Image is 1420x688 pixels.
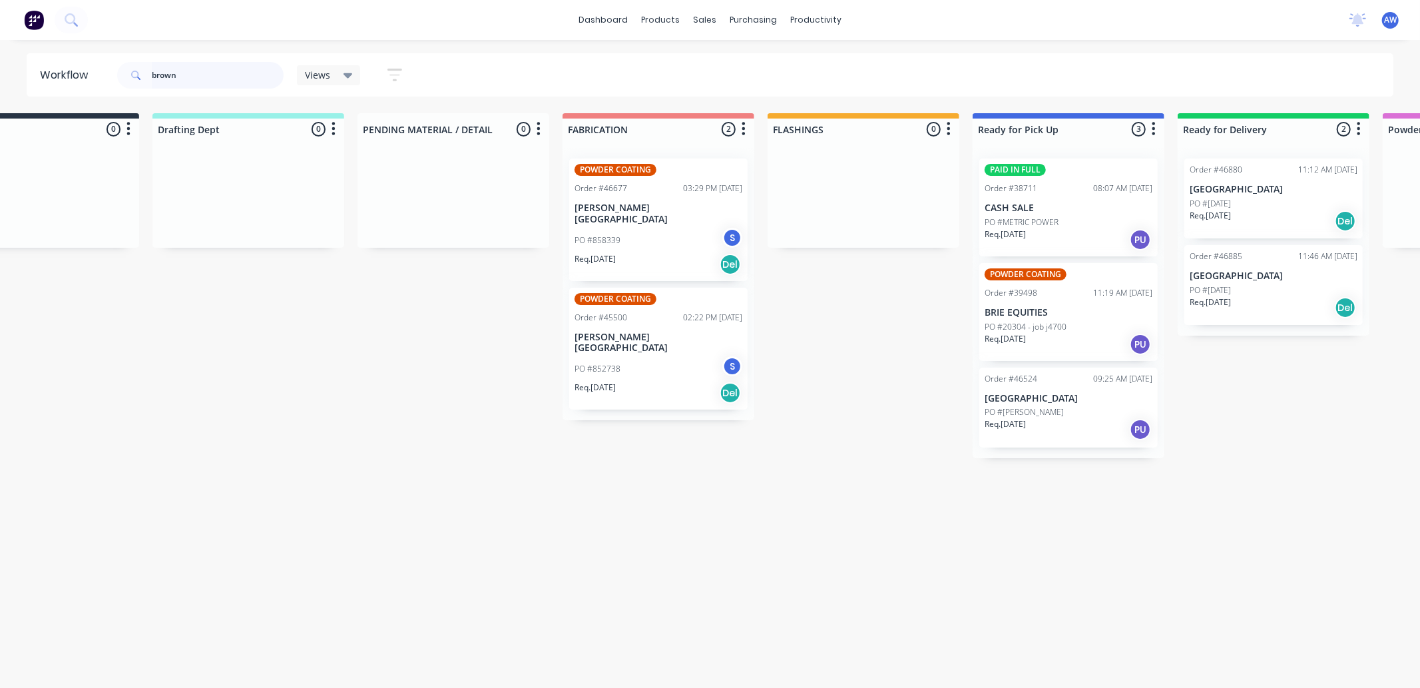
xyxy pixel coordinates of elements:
[683,182,742,194] div: 03:29 PM [DATE]
[979,263,1158,361] div: POWDER COATINGOrder #3949811:19 AM [DATE]BRIE EQUITIESPO #20304 - job j4700Req.[DATE]PU
[575,363,620,375] p: PO #852738
[24,10,44,30] img: Factory
[575,234,620,246] p: PO #858339
[1190,164,1242,176] div: Order #46880
[979,159,1158,256] div: PAID IN FULLOrder #3871108:07 AM [DATE]CASH SALEPO #METRIC POWERReq.[DATE]PU
[1335,297,1356,318] div: Del
[985,268,1066,280] div: POWDER COATING
[686,10,723,30] div: sales
[985,373,1037,385] div: Order #46524
[985,333,1026,345] p: Req. [DATE]
[1190,296,1231,308] p: Req. [DATE]
[575,182,627,194] div: Order #46677
[985,202,1152,214] p: CASH SALE
[575,202,742,225] p: [PERSON_NAME][GEOGRAPHIC_DATA]
[1384,14,1397,26] span: AW
[683,312,742,324] div: 02:22 PM [DATE]
[985,406,1064,418] p: PO #[PERSON_NAME]
[1190,210,1231,222] p: Req. [DATE]
[305,68,330,82] span: Views
[569,288,748,410] div: POWDER COATINGOrder #4550002:22 PM [DATE][PERSON_NAME][GEOGRAPHIC_DATA]PO #852738SReq.[DATE]Del
[1190,270,1357,282] p: [GEOGRAPHIC_DATA]
[1190,184,1357,195] p: [GEOGRAPHIC_DATA]
[985,164,1046,176] div: PAID IN FULL
[985,321,1066,333] p: PO #20304 - job j4700
[1190,250,1242,262] div: Order #46885
[1130,419,1151,440] div: PU
[575,382,616,394] p: Req. [DATE]
[152,62,284,89] input: Search for orders...
[720,382,741,404] div: Del
[985,182,1037,194] div: Order #38711
[985,287,1037,299] div: Order #39498
[722,228,742,248] div: S
[575,312,627,324] div: Order #45500
[985,418,1026,430] p: Req. [DATE]
[985,307,1152,318] p: BRIE EQUITIES
[1298,250,1357,262] div: 11:46 AM [DATE]
[572,10,634,30] a: dashboard
[784,10,848,30] div: productivity
[634,10,686,30] div: products
[40,67,95,83] div: Workflow
[1130,229,1151,250] div: PU
[575,332,742,354] p: [PERSON_NAME][GEOGRAPHIC_DATA]
[985,393,1152,404] p: [GEOGRAPHIC_DATA]
[722,356,742,376] div: S
[1184,159,1363,238] div: Order #4688011:12 AM [DATE][GEOGRAPHIC_DATA]PO #[DATE]Req.[DATE]Del
[985,228,1026,240] p: Req. [DATE]
[1130,334,1151,355] div: PU
[1093,373,1152,385] div: 09:25 AM [DATE]
[985,216,1059,228] p: PO #METRIC POWER
[575,293,656,305] div: POWDER COATING
[1184,245,1363,325] div: Order #4688511:46 AM [DATE][GEOGRAPHIC_DATA]PO #[DATE]Req.[DATE]Del
[575,253,616,265] p: Req. [DATE]
[723,10,784,30] div: purchasing
[1298,164,1357,176] div: 11:12 AM [DATE]
[1190,198,1231,210] p: PO #[DATE]
[979,368,1158,448] div: Order #4652409:25 AM [DATE][GEOGRAPHIC_DATA]PO #[PERSON_NAME]Req.[DATE]PU
[575,164,656,176] div: POWDER COATING
[720,254,741,275] div: Del
[1093,182,1152,194] div: 08:07 AM [DATE]
[1335,210,1356,232] div: Del
[569,159,748,281] div: POWDER COATINGOrder #4667703:29 PM [DATE][PERSON_NAME][GEOGRAPHIC_DATA]PO #858339SReq.[DATE]Del
[1093,287,1152,299] div: 11:19 AM [DATE]
[1190,284,1231,296] p: PO #[DATE]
